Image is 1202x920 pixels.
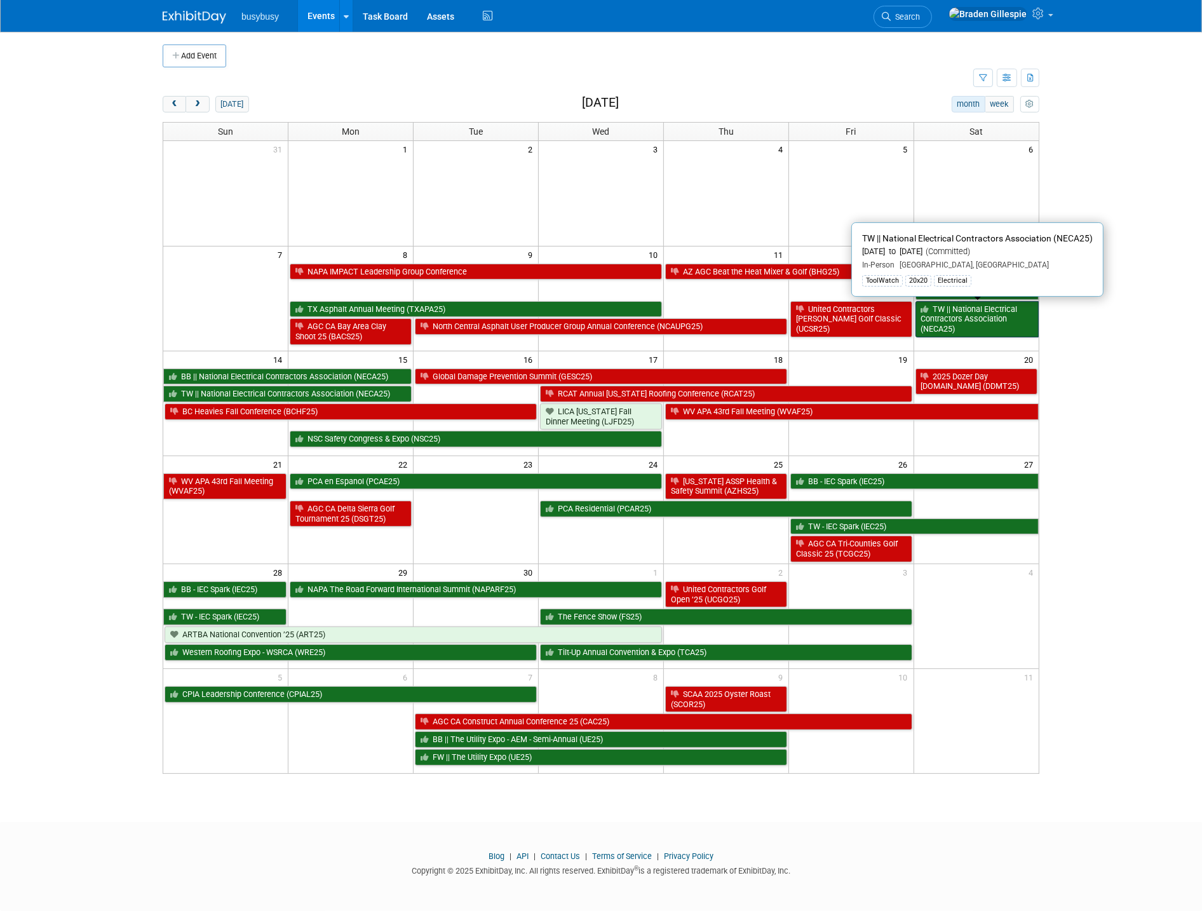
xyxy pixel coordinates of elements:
span: 3 [902,564,914,580]
span: 24 [647,456,663,472]
a: AGC CA Construct Annual Conference 25 (CAC25) [415,714,912,730]
a: FW || The Utility Expo (UE25) [415,749,787,766]
a: BB - IEC Spark (IEC25) [790,473,1039,490]
img: ExhibitDay [163,11,226,24]
a: Contact Us [541,851,580,861]
span: 3 [652,141,663,157]
span: 15 [397,351,413,367]
div: Electrical [934,275,971,287]
span: Thu [719,126,734,137]
button: next [186,96,209,112]
span: 18 [773,351,788,367]
a: TW - IEC Spark (IEC25) [163,609,287,625]
span: 4 [1027,564,1039,580]
span: 30 [522,564,538,580]
span: 5 [902,141,914,157]
span: Mon [342,126,360,137]
span: Sat [969,126,983,137]
a: [US_STATE] ASSP Health & Safety Summit (AZHS25) [665,473,787,499]
sup: ® [634,865,638,872]
i: Personalize Calendar [1025,100,1034,109]
span: 4 [777,141,788,157]
a: PCA en Espanol (PCAE25) [290,473,662,490]
div: ToolWatch [862,275,903,287]
span: 5 [276,669,288,685]
a: API [517,851,529,861]
span: 2 [777,564,788,580]
button: week [985,96,1014,112]
span: 7 [276,247,288,262]
span: 1 [652,564,663,580]
span: | [506,851,515,861]
a: Search [874,6,932,28]
span: 17 [647,351,663,367]
span: [GEOGRAPHIC_DATA], [GEOGRAPHIC_DATA] [895,260,1049,269]
a: AGC CA Tri-Counties Golf Classic 25 (TCGC25) [790,536,912,562]
a: SCAA 2025 Oyster Roast (SCOR25) [665,686,787,712]
span: Fri [846,126,856,137]
span: 28 [272,564,288,580]
a: AZ AGC Beat the Heat Mixer & Golf (BHG25) [665,264,912,280]
span: TW || National Electrical Contractors Association (NECA25) [862,233,1093,243]
div: [DATE] to [DATE] [862,247,1093,257]
span: Search [891,12,920,22]
span: 16 [522,351,538,367]
a: TW || National Electrical Contractors Association (NECA25) [915,301,1039,337]
a: RCAT Annual [US_STATE] Roofing Conference (RCAT25) [540,386,912,402]
span: 1 [402,141,413,157]
a: WV APA 43rd Fall Meeting (WVAF25) [665,403,1039,420]
h2: [DATE] [582,96,619,110]
a: Terms of Service [592,851,652,861]
span: 9 [527,247,538,262]
span: 11 [773,247,788,262]
span: 9 [777,669,788,685]
a: Blog [489,851,504,861]
a: Western Roofing Expo - WSRCA (WRE25) [165,644,537,661]
span: 7 [527,669,538,685]
a: United Contractors [PERSON_NAME] Golf Classic (UCSR25) [790,301,912,337]
img: Braden Gillespie [949,7,1027,21]
span: 25 [773,456,788,472]
span: 31 [272,141,288,157]
a: AGC CA Delta Sierra Golf Tournament 25 (DSGT25) [290,501,412,527]
a: LICA [US_STATE] Fall Dinner Meeting (LJFD25) [540,403,662,430]
span: 20 [1023,351,1039,367]
span: 10 [898,669,914,685]
button: prev [163,96,186,112]
span: Sun [218,126,233,137]
span: 8 [652,669,663,685]
span: 29 [397,564,413,580]
a: BB || National Electrical Contractors Association (NECA25) [163,369,412,385]
a: PCA Residential (PCAR25) [540,501,912,517]
a: WV APA 43rd Fall Meeting (WVAF25) [163,473,287,499]
span: 23 [522,456,538,472]
a: The Fence Show (FS25) [540,609,912,625]
span: 2 [527,141,538,157]
button: month [952,96,985,112]
span: 27 [1023,456,1039,472]
span: Wed [592,126,609,137]
a: BC Heavies Fall Conference (BCHF25) [165,403,537,420]
span: 22 [397,456,413,472]
a: Global Damage Prevention Summit (GESC25) [415,369,787,385]
a: North Central Asphalt User Producer Group Annual Conference (NCAUPG25) [415,318,787,335]
span: (Committed) [922,247,970,256]
a: ARTBA National Convention ’25 (ART25) [165,626,662,643]
a: Privacy Policy [664,851,713,861]
span: 11 [1023,669,1039,685]
span: busybusy [241,11,279,22]
div: 20x20 [905,275,931,287]
a: CPIA Leadership Conference (CPIAL25) [165,686,537,703]
a: NAPA IMPACT Leadership Group Conference [290,264,662,280]
span: | [530,851,539,861]
a: TX Asphalt Annual Meeting (TXAPA25) [290,301,662,318]
span: | [654,851,662,861]
a: TW - IEC Spark (IEC25) [790,518,1039,535]
span: 10 [647,247,663,262]
span: 26 [898,456,914,472]
span: 6 [1027,141,1039,157]
a: United Contractors Golf Open ’25 (UCGO25) [665,581,787,607]
a: BB - IEC Spark (IEC25) [163,581,287,598]
button: Add Event [163,44,226,67]
a: NSC Safety Congress & Expo (NSC25) [290,431,662,447]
